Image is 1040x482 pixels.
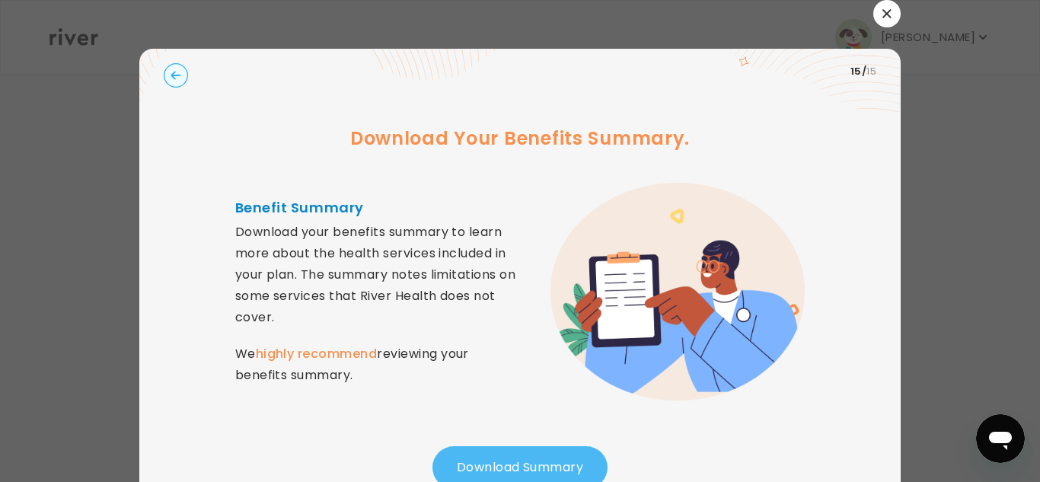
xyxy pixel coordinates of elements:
[256,345,378,362] strong: highly recommend
[235,197,520,219] h4: Benefit Summary
[976,414,1025,463] iframe: Button to launch messaging window
[550,183,805,401] img: error graphic
[350,125,690,152] h3: Download Your Benefits Summary.
[235,222,520,386] p: Download your benefits summary to learn more about the health services included in your plan. The...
